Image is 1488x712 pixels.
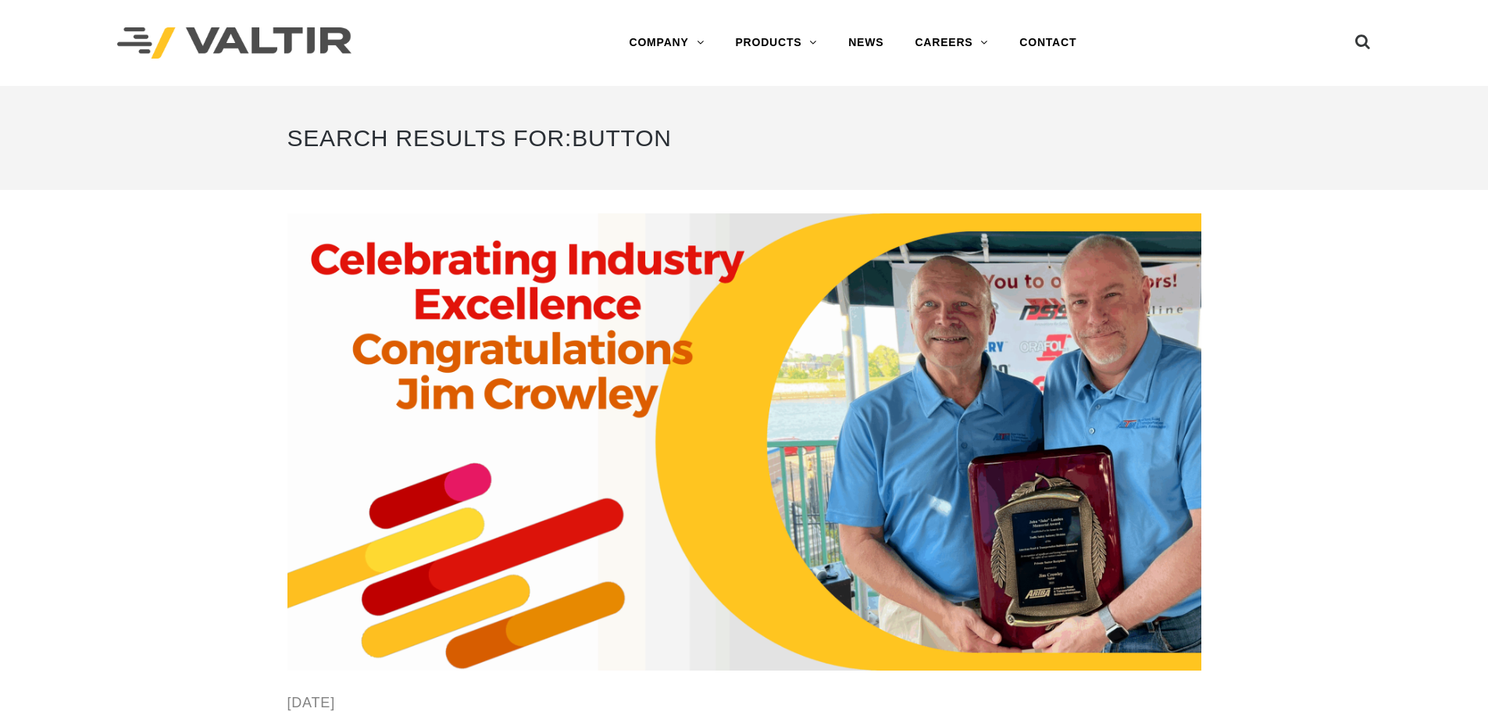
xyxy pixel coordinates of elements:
img: Valtir [117,27,351,59]
a: [DATE] [287,695,335,710]
a: COMPANY [613,27,719,59]
a: CONTACT [1004,27,1092,59]
a: CAREERS [899,27,1004,59]
a: PRODUCTS [719,27,833,59]
a: NEWS [833,27,899,59]
span: button [572,125,672,151]
h1: Search Results for: [287,109,1201,166]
